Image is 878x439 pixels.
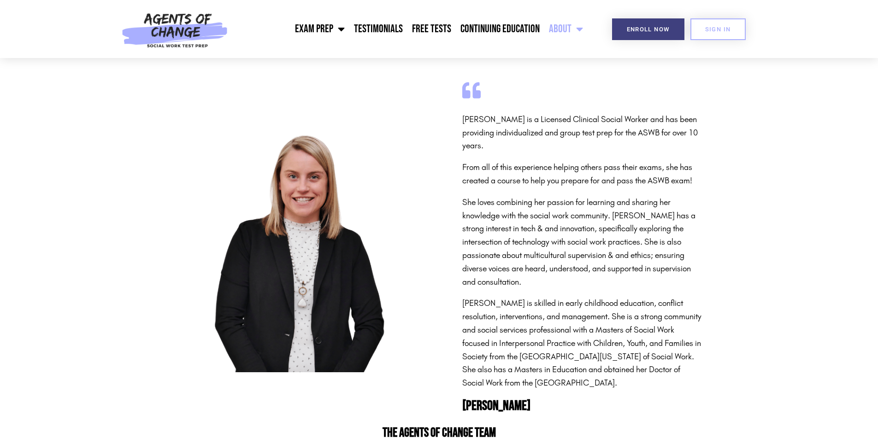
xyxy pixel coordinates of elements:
[407,18,456,41] a: Free Tests
[233,18,588,41] nav: Menu
[462,297,702,390] p: [PERSON_NAME] is skilled in early childhood education, conflict resolution, interventions, and ma...
[462,161,702,187] p: From all of this experience helping others pass their exams, she has created a course to help you...
[627,26,670,32] span: Enroll Now
[349,18,407,41] a: Testimonials
[544,18,588,41] a: About
[462,399,702,413] h2: [PERSON_NAME]
[612,18,684,40] a: Enroll Now
[690,18,746,40] a: SIGN IN
[462,196,702,289] p: She loves combining her passion for learning and sharing her knowledge with the social work commu...
[462,113,702,152] p: [PERSON_NAME] is a Licensed Clinical Social Worker and has been providing individualized and grou...
[705,26,731,32] span: SIGN IN
[456,18,544,41] a: Continuing Education
[290,18,349,41] a: Exam Prep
